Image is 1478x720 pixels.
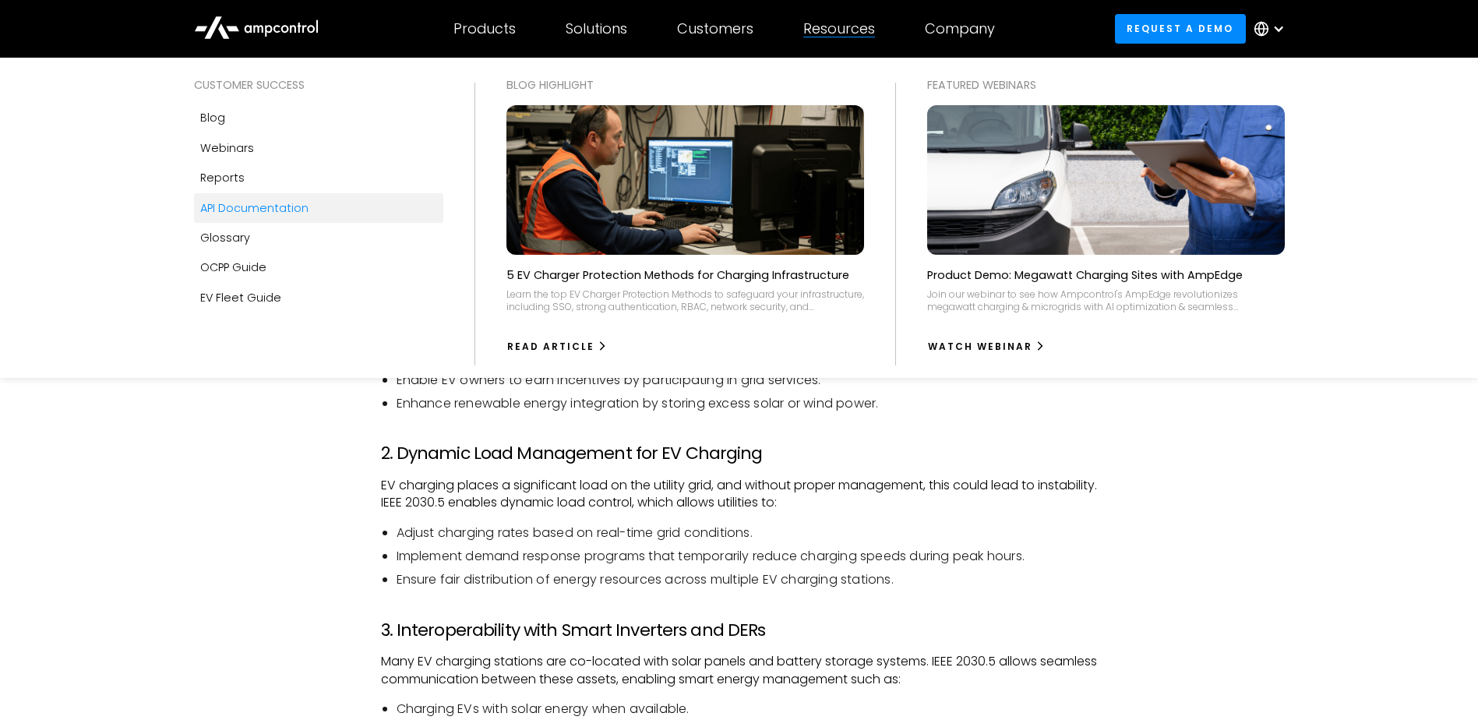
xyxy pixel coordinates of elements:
[927,76,1285,94] div: Featured webinars
[194,283,443,312] a: EV Fleet Guide
[194,193,443,223] a: API Documentation
[453,20,516,37] div: Products
[397,548,1098,565] li: Implement demand response programs that temporarily reduce charging speeds during peak hours.
[507,340,594,354] div: Read Article
[381,653,1098,688] p: Many EV charging stations are co-located with solar panels and battery storage systems. IEEE 2030...
[677,20,753,37] div: Customers
[381,443,1098,464] h3: 2. Dynamic Load Management for EV Charging
[803,20,875,37] div: Resources
[1115,14,1246,43] a: Request a demo
[200,139,254,157] div: Webinars
[200,169,245,186] div: Reports
[925,20,995,37] div: Company
[200,259,266,276] div: OCPP Guide
[927,334,1046,359] a: watch webinar
[194,133,443,163] a: Webinars
[194,103,443,132] a: Blog
[506,267,849,283] p: 5 EV Charger Protection Methods for Charging Infrastructure
[566,20,627,37] div: Solutions
[200,229,250,246] div: Glossary
[194,252,443,282] a: OCPP Guide
[927,267,1243,283] p: Product Demo: Megawatt Charging Sites with AmpEdge
[381,620,1098,641] h3: 3. Interoperability with Smart Inverters and DERs
[397,395,1098,412] li: Enhance renewable energy integration by storing excess solar or wind power.
[506,334,608,359] a: Read Article
[381,477,1098,512] p: EV charging places a significant load on the utility grid, and without proper management, this co...
[506,288,864,312] div: Learn the top EV Charger Protection Methods to safeguard your infrastructure, including SSO, stro...
[200,109,225,126] div: Blog
[194,163,443,192] a: Reports
[927,288,1285,312] div: Join our webinar to see how Ampcontrol's AmpEdge revolutionizes megawatt charging & microgrids wi...
[928,340,1032,354] div: watch webinar
[194,223,443,252] a: Glossary
[397,372,1098,389] li: Enable EV owners to earn incentives by participating in grid services.
[200,289,281,306] div: EV Fleet Guide
[200,199,309,217] div: API Documentation
[506,76,864,94] div: Blog Highlight
[194,76,443,94] div: Customer success
[397,701,1098,718] li: Charging EVs with solar energy when available.
[397,571,1098,588] li: Ensure fair distribution of energy resources across multiple EV charging stations.
[397,524,1098,542] li: Adjust charging rates based on real-time grid conditions.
